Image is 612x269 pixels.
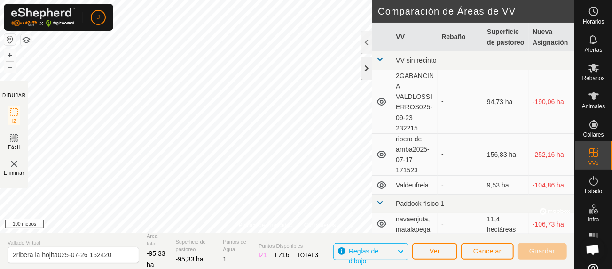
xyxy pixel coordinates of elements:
font: DIBUJAR [2,93,26,98]
font: + [8,50,13,60]
a: Contáctenos [304,221,336,229]
font: Superficie de pastoreo [176,239,206,253]
button: – [4,62,16,73]
img: VV [8,158,20,170]
font: Puntos Disponibles [259,243,303,249]
font: Valdeufrela [396,181,429,189]
font: Vallado Virtual [8,240,40,245]
button: + [4,49,16,61]
font: -190,06 ha [533,98,564,106]
font: -95,33 ha [147,250,165,269]
font: Comparación de Áreas de VV [378,6,516,16]
font: VV sin recinto [396,57,436,64]
font: 3 [314,251,318,259]
font: -95,33 ha [176,255,204,263]
font: Ver [430,247,440,255]
font: 16 [282,251,290,259]
font: Puntos de Agua [223,239,247,253]
font: Rebaño [441,33,465,41]
button: Capas del Mapa [21,34,32,46]
font: 156,83 ha [487,151,516,158]
font: -252,16 ha [533,151,564,158]
font: Rebaños [582,75,604,82]
font: navaenjuta,matalapega [396,215,430,233]
font: 1 [223,255,227,263]
font: ribera de arriba2025-07-17 171523 [396,135,430,174]
font: 94,73 ha [487,98,513,106]
font: -104,86 ha [533,181,564,189]
font: VVs [588,160,598,166]
button: Cancelar [461,243,514,260]
font: Reglas de dibujo [349,247,378,265]
font: Horarios [583,18,604,25]
button: Ver [412,243,457,260]
font: - [441,98,444,105]
font: - [441,220,444,228]
font: Cancelar [473,247,502,255]
img: Logotipo de Gallagher [11,8,75,27]
font: Nueva Asignación [533,28,568,46]
font: Eliminar [4,171,24,176]
font: Superficie de pastoreo [487,28,524,46]
font: IZ [12,119,17,124]
font: Animales [582,103,605,110]
font: Alertas [585,47,602,53]
font: - [441,150,444,158]
font: IZ [259,252,264,259]
div: Chat abierto [580,237,605,262]
font: – [8,62,12,72]
font: EZ [275,252,282,259]
font: Infra [588,216,599,223]
font: Fácil [8,145,20,150]
font: 9,53 ha [487,181,509,189]
button: Guardar [518,243,567,260]
font: Contáctenos [304,222,336,228]
font: Paddock físico 1 [396,200,444,207]
font: Collares [583,131,604,138]
a: Política de Privacidad [239,221,293,229]
font: Política de Privacidad [239,222,293,228]
font: 11,4 hectáreas [487,215,516,233]
font: Estado [585,188,602,195]
button: Restablecer Mapa [4,34,16,45]
font: J [97,13,100,21]
font: VV [396,33,405,41]
font: - [441,181,444,188]
font: 2GABANCINA VALDLOSSIERROS025-09-23 232215 [396,72,434,132]
font: Guardar [529,247,555,255]
font: TOTAL [297,252,315,259]
font: -106,73 ha [533,220,564,228]
font: 1 [264,251,267,259]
